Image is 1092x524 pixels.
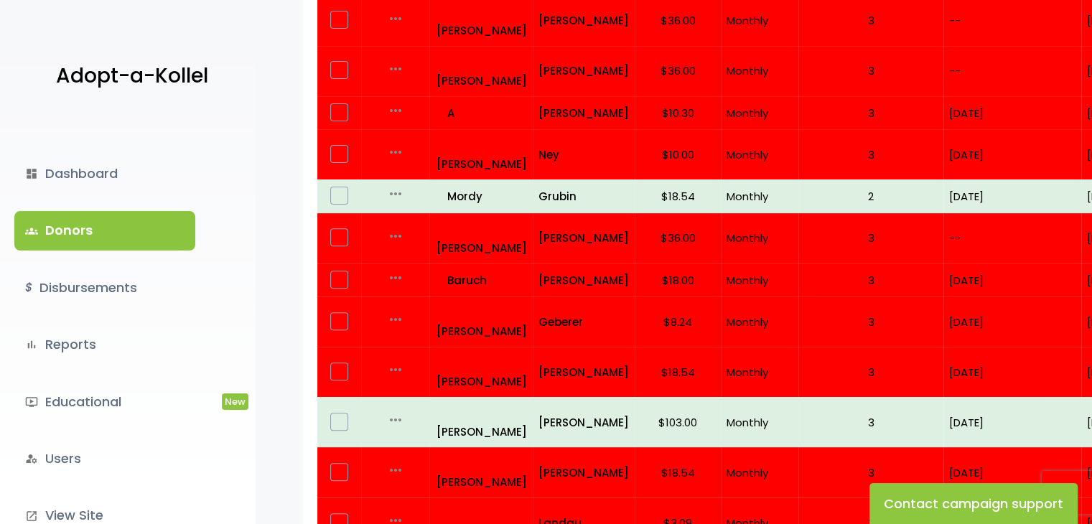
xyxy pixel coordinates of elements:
p: 3 [804,312,938,332]
p: $36.00 [640,61,715,80]
a: Adopt-a-Kollel [49,42,208,111]
p: [DATE] [949,413,1075,432]
i: more_horiz [387,462,404,479]
p: [DATE] [949,463,1075,482]
a: [PERSON_NAME] [437,302,527,341]
a: Grubin [538,187,629,206]
i: more_horiz [387,269,404,286]
a: Ney [538,145,629,164]
i: more_horiz [387,311,404,328]
a: [PERSON_NAME] [538,103,629,123]
p: Monthly [727,145,793,164]
p: Monthly [727,312,793,332]
i: more_horiz [387,228,404,245]
a: Geberer [538,312,629,332]
p: 3 [804,11,938,30]
p: -- [949,61,1075,80]
i: manage_accounts [25,452,38,465]
p: 3 [804,463,938,482]
p: Monthly [727,103,793,123]
p: 3 [804,228,938,248]
i: more_horiz [387,185,404,202]
p: $36.00 [640,228,715,248]
a: $Disbursements [14,268,195,307]
p: [DATE] [949,103,1075,123]
p: $10.30 [640,103,715,123]
i: more_horiz [387,144,404,161]
p: -- [949,11,1075,30]
p: Monthly [727,61,793,80]
p: 3 [804,145,938,164]
p: $18.54 [640,362,715,382]
a: [PERSON_NAME] [437,352,527,391]
a: [PERSON_NAME] [538,61,629,80]
a: [PERSON_NAME] [538,228,629,248]
i: more_horiz [387,60,404,78]
i: ondemand_video [25,396,38,408]
p: [PERSON_NAME] [538,362,629,382]
a: [PERSON_NAME] [538,11,629,30]
p: 3 [804,362,938,382]
i: more_horiz [387,10,404,27]
p: Monthly [727,11,793,30]
p: 3 [804,271,938,290]
a: [PERSON_NAME] [437,453,527,492]
p: $18.54 [640,187,715,206]
a: [PERSON_NAME] [538,271,629,290]
p: [DATE] [949,312,1075,332]
p: Monthly [727,228,793,248]
i: dashboard [25,167,38,180]
p: $10.00 [640,145,715,164]
p: $103.00 [640,413,715,432]
button: Contact campaign support [869,483,1078,524]
p: $18.00 [640,271,715,290]
p: [DATE] [949,145,1075,164]
i: bar_chart [25,338,38,351]
a: Baruch [437,271,527,290]
p: Adopt-a-Kollel [56,58,208,94]
p: Monthly [727,463,793,482]
a: [PERSON_NAME] [538,413,629,432]
a: [PERSON_NAME] [437,135,527,174]
a: [PERSON_NAME] [437,403,527,441]
p: Monthly [727,362,793,382]
p: Mordy [437,187,527,206]
span: groups [25,225,38,238]
p: 2 [804,187,938,206]
p: [DATE] [949,362,1075,382]
p: [DATE] [949,271,1075,290]
a: [PERSON_NAME] [437,219,527,258]
p: 3 [804,413,938,432]
i: more_horiz [387,102,404,119]
a: groupsDonors [14,211,195,250]
p: -- [949,228,1075,248]
span: New [222,393,248,410]
p: [PERSON_NAME] [437,52,527,90]
a: [PERSON_NAME] [538,463,629,482]
i: launch [25,510,38,523]
a: ondemand_videoEducationalNew [14,383,195,421]
a: A [437,103,527,123]
p: $18.54 [640,463,715,482]
p: Monthly [727,271,793,290]
a: [PERSON_NAME] [437,1,527,40]
i: more_horiz [387,411,404,429]
a: bar_chartReports [14,325,195,364]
